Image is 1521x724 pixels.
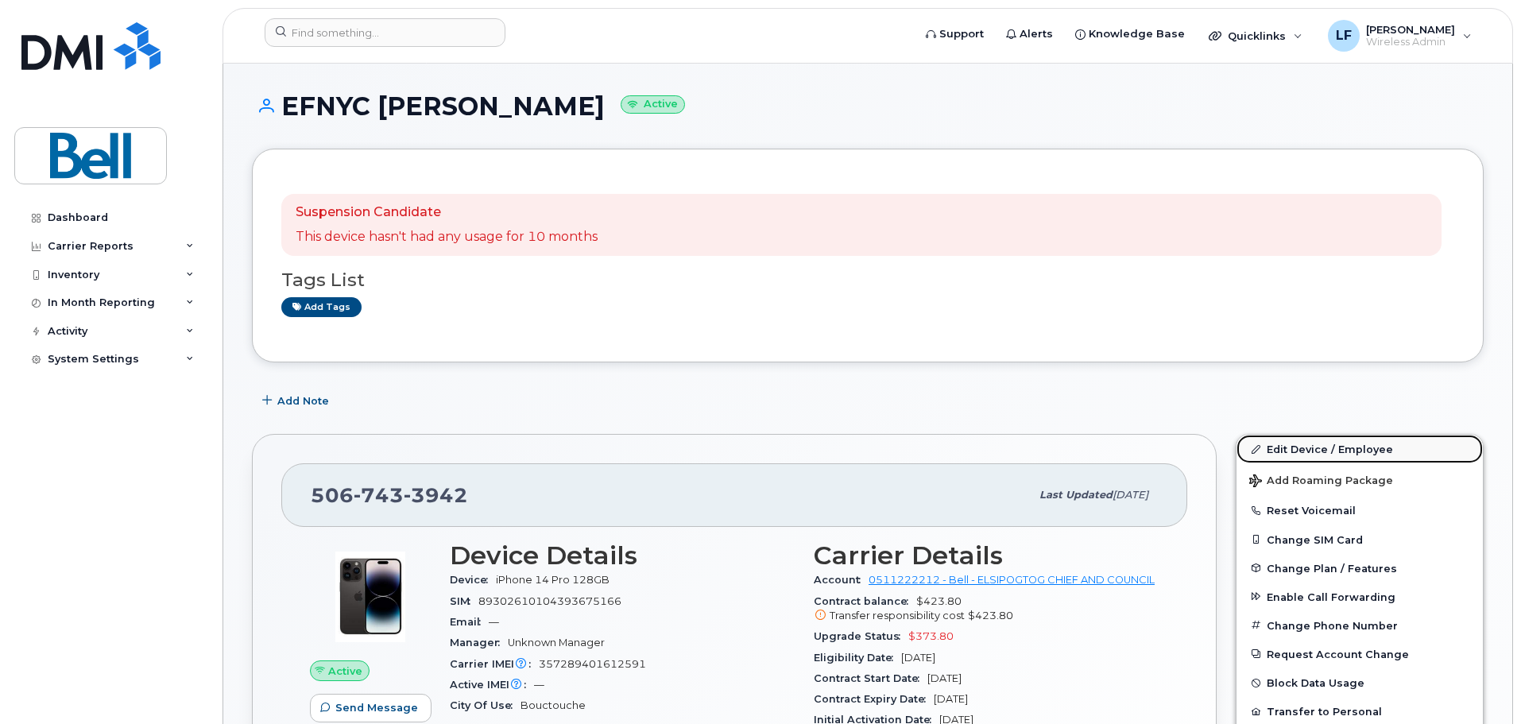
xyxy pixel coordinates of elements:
[1237,640,1483,668] button: Request Account Change
[281,297,362,317] a: Add tags
[968,610,1013,621] span: $423.80
[1267,562,1397,574] span: Change Plan / Features
[934,693,968,705] span: [DATE]
[404,483,468,507] span: 3942
[450,658,539,670] span: Carrier IMEI
[534,679,544,691] span: —
[1237,668,1483,697] button: Block Data Usage
[927,672,962,684] span: [DATE]
[814,693,934,705] span: Contract Expiry Date
[296,203,598,222] p: Suspension Candidate
[814,672,927,684] span: Contract Start Date
[621,95,685,114] small: Active
[814,574,869,586] span: Account
[450,699,521,711] span: City Of Use
[830,610,965,621] span: Transfer responsibility cost
[1237,611,1483,640] button: Change Phone Number
[311,483,468,507] span: 506
[310,694,432,722] button: Send Message
[1237,435,1483,463] a: Edit Device / Employee
[335,700,418,715] span: Send Message
[1039,489,1113,501] span: Last updated
[1237,554,1483,583] button: Change Plan / Features
[328,664,362,679] span: Active
[450,637,508,649] span: Manager
[1237,525,1483,554] button: Change SIM Card
[1237,463,1483,496] button: Add Roaming Package
[450,595,478,607] span: SIM
[296,228,598,246] p: This device hasn't had any usage for 10 months
[508,637,605,649] span: Unknown Manager
[450,616,489,628] span: Email
[521,699,586,711] span: Bouctouche
[450,574,496,586] span: Device
[1113,489,1148,501] span: [DATE]
[323,549,418,645] img: image20231002-3703462-11aim6e.jpeg
[901,652,935,664] span: [DATE]
[281,270,1454,290] h3: Tags List
[354,483,404,507] span: 743
[496,574,610,586] span: iPhone 14 Pro 128GB
[450,679,534,691] span: Active IMEI
[277,393,329,408] span: Add Note
[1237,583,1483,611] button: Enable Call Forwarding
[252,386,343,415] button: Add Note
[1237,496,1483,525] button: Reset Voicemail
[539,658,646,670] span: 357289401612591
[814,630,908,642] span: Upgrade Status
[489,616,499,628] span: —
[478,595,621,607] span: 89302610104393675166
[869,574,1155,586] a: 0511222212 - Bell - ELSIPOGTOG CHIEF AND COUNCIL
[814,541,1159,570] h3: Carrier Details
[252,92,1484,120] h1: EFNYC [PERSON_NAME]
[1267,590,1395,602] span: Enable Call Forwarding
[908,630,954,642] span: $373.80
[450,541,795,570] h3: Device Details
[814,595,1159,624] span: $423.80
[1249,474,1393,490] span: Add Roaming Package
[814,652,901,664] span: Eligibility Date
[814,595,916,607] span: Contract balance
